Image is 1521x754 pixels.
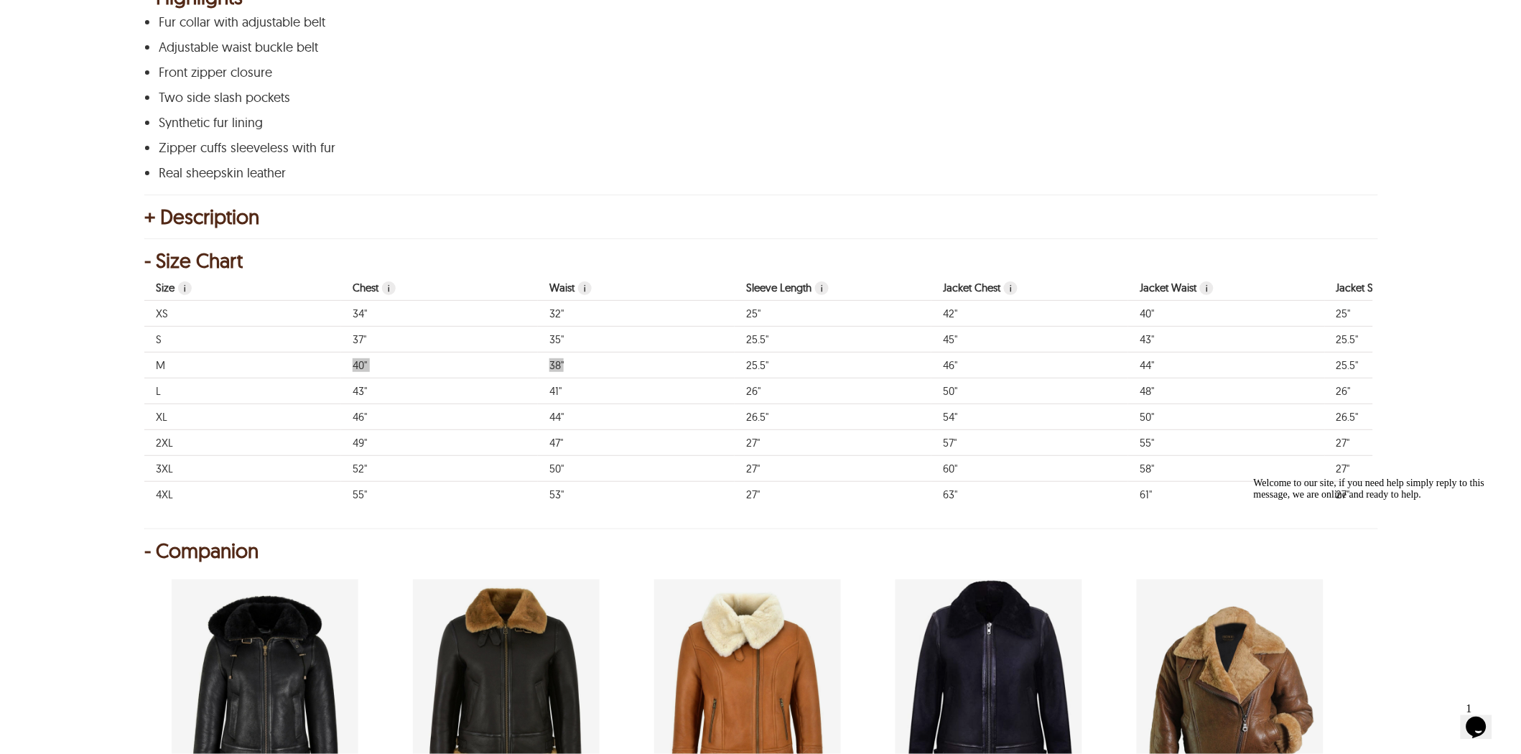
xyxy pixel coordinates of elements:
[735,481,931,507] td: Body sleeve length. 27"
[144,352,341,378] td: Size M
[1128,481,1325,507] td: Measurement of finished jacket waist. Circular measurement. 61"
[144,481,341,507] td: Size 4XL
[382,281,396,295] span: Body chest. Circular measurement at about men's nipple height.
[578,281,592,295] span: Body waist.
[144,544,1377,558] div: - Companion
[735,326,931,352] td: Body sleeve length. 25.5"
[815,281,829,295] span: Body sleeve length.
[1128,378,1325,404] td: Measurement of finished jacket waist. Circular measurement. 48"
[159,141,1359,155] p: Zipper cuffs sleeveless with fur
[931,352,1128,378] td: Measurement of finished jacket chest. Circular measurement. 46"
[144,404,341,429] td: Size XL
[538,275,735,301] th: Body waist.
[735,300,931,326] td: Body sleeve length. 25"
[341,404,538,429] td: Body chest. Circular measurement at about men's nipple height. 46"
[341,275,538,301] th: Body chest. Circular measurement at about men's nipple height.
[6,6,264,29] div: Welcome to our site, if you need help simply reply to this message, we are online and ready to help.
[538,326,735,352] td: Body waist. 35"
[538,352,735,378] td: Body waist. 38"
[931,300,1128,326] td: Measurement of finished jacket chest. Circular measurement. 42"
[159,116,1359,130] p: Synthetic fur lining
[144,378,341,404] td: Size L
[341,455,538,481] td: Body chest. Circular measurement at about men's nipple height. 52"
[144,253,1377,268] div: - Size Chart
[144,275,341,301] th: Size
[1128,404,1325,429] td: Measurement of finished jacket waist. Circular measurement. 50"
[538,404,735,429] td: Body waist. 44"
[735,378,931,404] td: Body sleeve length. 26"
[538,378,735,404] td: Body waist. 41"
[931,404,1128,429] td: Measurement of finished jacket chest. Circular measurement. 54"
[159,166,1359,180] p: Real sheepskin leather
[735,404,931,429] td: Body sleeve length. 26.5"
[144,455,341,481] td: Size 3XL
[931,455,1128,481] td: Measurement of finished jacket chest. Circular measurement. 60"
[159,40,1359,55] p: Adjustable waist buckle belt
[159,65,1359,80] p: Front zipper closure
[735,429,931,455] td: Body sleeve length. 27"
[341,326,538,352] td: Body chest. Circular measurement at about men's nipple height. 37"
[341,352,538,378] td: Body chest. Circular measurement at about men's nipple height. 40"
[1128,300,1325,326] td: Measurement of finished jacket waist. Circular measurement. 40"
[341,429,538,455] td: Body chest. Circular measurement at about men's nipple height. 49"
[1004,281,1018,295] span: Measurement of finished jacket chest. Circular measurement.
[538,300,735,326] td: Body waist. 32"
[144,300,341,326] td: Size XS
[538,481,735,507] td: Body waist. 53"
[6,6,237,28] span: Welcome to our site, if you need help simply reply to this message, we are online and ready to help.
[1248,472,1507,689] iframe: chat widget
[341,378,538,404] td: Body chest. Circular measurement at about men's nipple height. 43"
[1200,281,1214,295] span: Measurement of finished jacket waist. Circular measurement.
[341,300,538,326] td: Body chest. Circular measurement at about men's nipple height. 34"
[341,481,538,507] td: Body chest. Circular measurement at about men's nipple height. 55"
[931,378,1128,404] td: Measurement of finished jacket chest. Circular measurement. 50"
[735,352,931,378] td: Body sleeve length. 25.5"
[1128,352,1325,378] td: Measurement of finished jacket waist. Circular measurement. 44"
[1128,455,1325,481] td: Measurement of finished jacket waist. Circular measurement. 58"
[159,15,1359,29] p: Fur collar with adjustable belt
[144,210,1377,224] div: + Description
[735,455,931,481] td: Body sleeve length. 27"
[931,326,1128,352] td: Measurement of finished jacket chest. Circular measurement. 45"
[538,429,735,455] td: Body waist. 47"
[1461,697,1507,740] iframe: chat widget
[178,281,192,295] span: Size
[144,429,341,455] td: Size 2XL
[931,481,1128,507] td: Measurement of finished jacket chest. Circular measurement. 63"
[1128,275,1325,301] th: Measurement of finished jacket waist. Circular measurement.
[159,90,1359,105] p: Two side slash pockets
[1128,326,1325,352] td: Measurement of finished jacket waist. Circular measurement. 43"
[1128,429,1325,455] td: Measurement of finished jacket waist. Circular measurement. 55"
[735,275,931,301] th: Body sleeve length.
[931,275,1128,301] th: Measurement of finished jacket chest. Circular measurement.
[931,429,1128,455] td: Measurement of finished jacket chest. Circular measurement. 57"
[538,455,735,481] td: Body waist. 50"
[144,326,341,352] td: Size S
